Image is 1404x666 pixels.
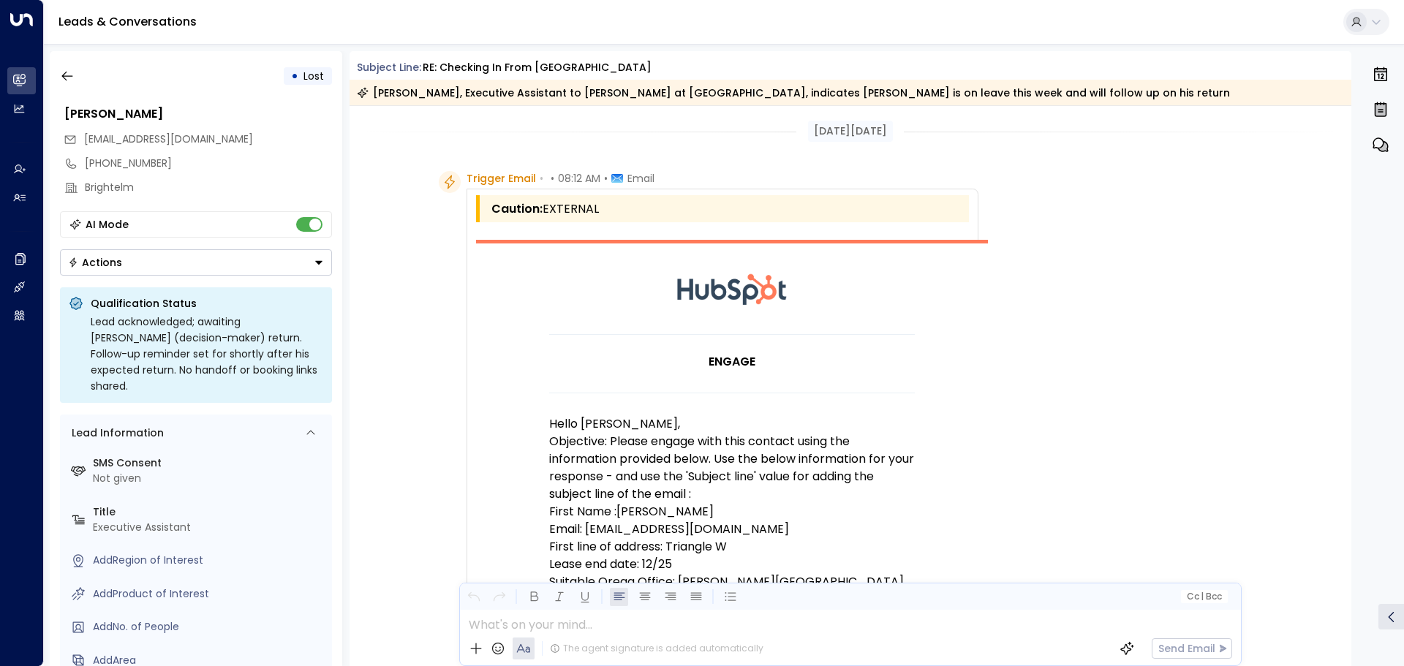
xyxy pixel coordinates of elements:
[550,642,763,655] div: The agent signature is added automatically
[357,86,1230,100] div: [PERSON_NAME], Executive Assistant to [PERSON_NAME] at [GEOGRAPHIC_DATA], indicates [PERSON_NAME]...
[86,217,129,232] div: AI Mode
[551,171,554,186] span: •
[549,573,915,591] p: Suitable Orega Office: [PERSON_NAME][GEOGRAPHIC_DATA]
[604,171,608,186] span: •
[1186,591,1221,602] span: Cc Bcc
[467,171,536,186] span: Trigger Email
[540,171,543,186] span: •
[84,132,253,147] span: eveleighr@brightelm.co.uk
[60,249,332,276] button: Actions
[549,415,915,433] p: Hello [PERSON_NAME],
[93,553,326,568] div: AddRegion of Interest
[60,249,332,276] div: Button group with a nested menu
[93,619,326,635] div: AddNo. of People
[85,156,332,171] div: [PHONE_NUMBER]
[549,433,915,503] p: Objective: Please engage with this contact using the information provided below. Use the below in...
[490,588,508,606] button: Redo
[1180,590,1227,604] button: Cc|Bcc
[93,504,326,520] label: Title
[93,586,326,602] div: AddProduct of Interest
[67,425,164,441] div: Lead Information
[558,171,600,186] span: 08:12 AM
[423,60,652,75] div: RE: Checking in from [GEOGRAPHIC_DATA]
[491,200,965,218] div: EXTERNAL
[1201,591,1204,602] span: |
[64,105,332,123] div: [PERSON_NAME]
[68,256,122,269] div: Actions
[549,353,915,371] h1: ENGAGE
[491,200,543,218] span: Caution:
[357,60,421,75] span: Subject Line:
[549,538,915,556] p: First line of address: Triangle W
[84,132,253,146] span: [EMAIL_ADDRESS][DOMAIN_NAME]
[93,471,326,486] div: Not given
[291,63,298,89] div: •
[808,121,893,142] div: [DATE][DATE]
[549,556,915,573] p: Lease end date: 12/25
[549,503,915,521] p: First Name :[PERSON_NAME]
[93,455,326,471] label: SMS Consent
[677,243,787,334] img: HubSpot
[549,521,915,538] p: Email: [EMAIL_ADDRESS][DOMAIN_NAME]
[464,588,483,606] button: Undo
[91,296,323,311] p: Qualification Status
[93,520,326,535] div: Executive Assistant
[91,314,323,394] div: Lead acknowledged; awaiting [PERSON_NAME] (decision-maker) return. Follow-up reminder set for sho...
[85,180,332,195] div: Brightelm
[627,171,654,186] span: Email
[58,13,197,30] a: Leads & Conversations
[303,69,324,83] span: Lost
